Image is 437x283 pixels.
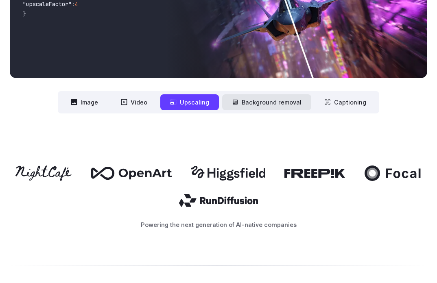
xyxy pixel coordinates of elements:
[160,94,219,110] button: Upscaling
[61,94,108,110] button: Image
[10,220,427,229] p: Powering the next generation of AI-native companies
[222,94,311,110] button: Background removal
[72,0,75,8] span: :
[75,0,78,8] span: 4
[23,0,72,8] span: "upscaleFactor"
[315,94,376,110] button: Captioning
[23,10,26,17] span: }
[111,94,157,110] button: Video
